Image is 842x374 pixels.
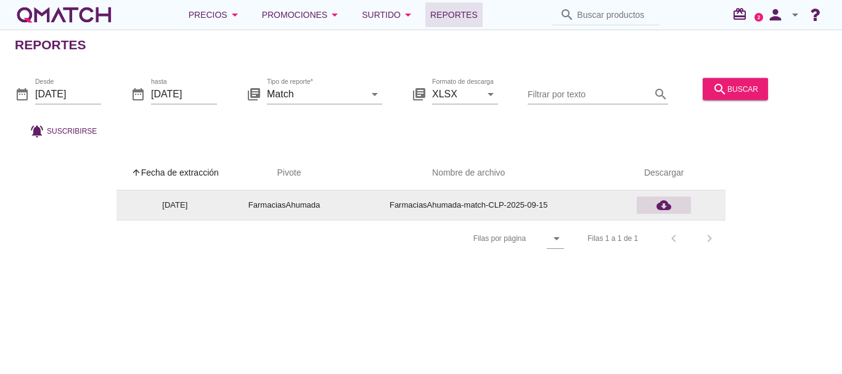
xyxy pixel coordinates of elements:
div: Filas 1 a 1 de 1 [587,233,638,244]
th: Descargar: Not sorted. [602,156,726,190]
th: Nombre de archivo: Not sorted. [335,156,602,190]
td: FarmaciasAhumada [234,190,335,220]
th: Fecha de extracción: Sorted ascending. Activate to sort descending. [116,156,234,190]
i: arrow_drop_down [549,231,564,246]
button: Precios [179,2,252,27]
i: search [713,81,727,96]
i: arrow_drop_down [788,7,803,22]
span: Reportes [430,7,478,22]
span: Suscribirse [47,125,97,136]
i: arrow_drop_down [401,7,415,22]
i: person [763,6,788,23]
input: Formato de descarga [432,84,481,104]
td: FarmaciasAhumada-match-CLP-2025-09-15 [335,190,602,220]
th: Pivote: Not sorted. Activate to sort ascending. [234,156,335,190]
h2: Reportes [15,35,86,55]
i: library_books [247,86,261,101]
i: arrow_drop_down [227,7,242,22]
div: buscar [713,81,758,96]
button: Surtido [352,2,425,27]
button: Promociones [252,2,353,27]
td: [DATE] [116,190,234,220]
div: Promociones [262,7,343,22]
i: arrow_drop_down [327,7,342,22]
div: Filas por página [350,221,564,256]
i: cloud_download [656,198,671,213]
i: redeem [732,7,752,22]
input: Desde [35,84,101,104]
div: Precios [189,7,242,22]
input: Filtrar por texto [528,84,651,104]
input: Buscar productos [577,5,652,25]
a: white-qmatch-logo [15,2,113,27]
button: Suscribirse [20,120,107,142]
input: Tipo de reporte* [267,84,365,104]
i: date_range [15,86,30,101]
div: Surtido [362,7,415,22]
i: arrow_upward [131,168,141,177]
i: search [653,86,668,101]
text: 2 [758,14,761,20]
i: arrow_drop_down [483,86,498,101]
i: search [560,7,574,22]
input: hasta [151,84,217,104]
i: date_range [131,86,145,101]
i: notifications_active [30,123,47,138]
a: Reportes [425,2,483,27]
button: buscar [703,78,768,100]
i: library_books [412,86,427,101]
a: 2 [754,13,763,22]
i: arrow_drop_down [367,86,382,101]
